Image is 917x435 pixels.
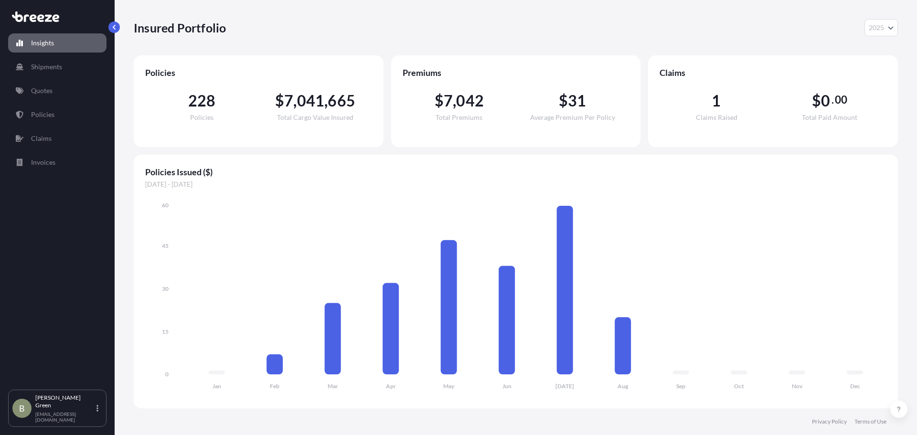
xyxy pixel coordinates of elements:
a: Terms of Use [854,418,886,425]
span: $ [559,93,568,108]
a: Quotes [8,81,107,100]
span: Claims Raised [696,114,737,121]
p: Policies [31,110,54,119]
a: Policies [8,105,107,124]
tspan: May [443,382,455,390]
a: Privacy Policy [812,418,847,425]
span: [DATE] - [DATE] [145,180,886,189]
p: Insured Portfolio [134,20,226,35]
span: Policies [190,114,213,121]
span: 2025 [869,23,884,32]
span: . [832,96,834,104]
span: 042 [456,93,484,108]
span: 665 [328,93,355,108]
span: 7 [284,93,293,108]
span: Total Premiums [436,114,482,121]
span: $ [435,93,444,108]
span: 1 [712,93,721,108]
span: 00 [835,96,847,104]
button: Year Selector [864,19,898,36]
tspan: Jan [213,382,221,390]
tspan: [DATE] [555,382,574,390]
span: 7 [444,93,453,108]
a: Insights [8,33,107,53]
span: Claims [660,67,886,78]
tspan: Sep [676,382,685,390]
tspan: 60 [162,202,169,209]
span: Policies [145,67,372,78]
span: Average Premium Per Policy [530,114,615,121]
p: Quotes [31,86,53,95]
p: [EMAIL_ADDRESS][DOMAIN_NAME] [35,411,95,423]
span: Policies Issued ($) [145,166,886,178]
p: Insights [31,38,54,48]
tspan: Aug [618,382,629,390]
span: B [19,403,25,413]
a: Invoices [8,153,107,172]
p: Claims [31,134,52,143]
tspan: Feb [270,382,279,390]
tspan: Nov [792,382,803,390]
tspan: Dec [850,382,860,390]
a: Shipments [8,57,107,76]
p: Shipments [31,62,62,72]
span: Total Cargo Value Insured [277,114,353,121]
tspan: Jun [502,382,512,390]
span: $ [275,93,284,108]
tspan: Apr [386,382,396,390]
span: $ [812,93,821,108]
span: 228 [188,93,216,108]
tspan: 15 [162,328,169,335]
tspan: Mar [328,382,338,390]
p: Invoices [31,158,55,167]
span: Total Paid Amount [802,114,857,121]
span: , [453,93,456,108]
p: [PERSON_NAME] Green [35,394,95,409]
span: Premiums [403,67,629,78]
span: , [324,93,328,108]
tspan: 0 [165,371,169,378]
span: , [293,93,297,108]
span: 041 [297,93,325,108]
tspan: Oct [734,382,744,390]
tspan: 45 [162,242,169,249]
span: 31 [568,93,586,108]
span: 0 [821,93,830,108]
a: Claims [8,129,107,148]
tspan: 30 [162,285,169,292]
